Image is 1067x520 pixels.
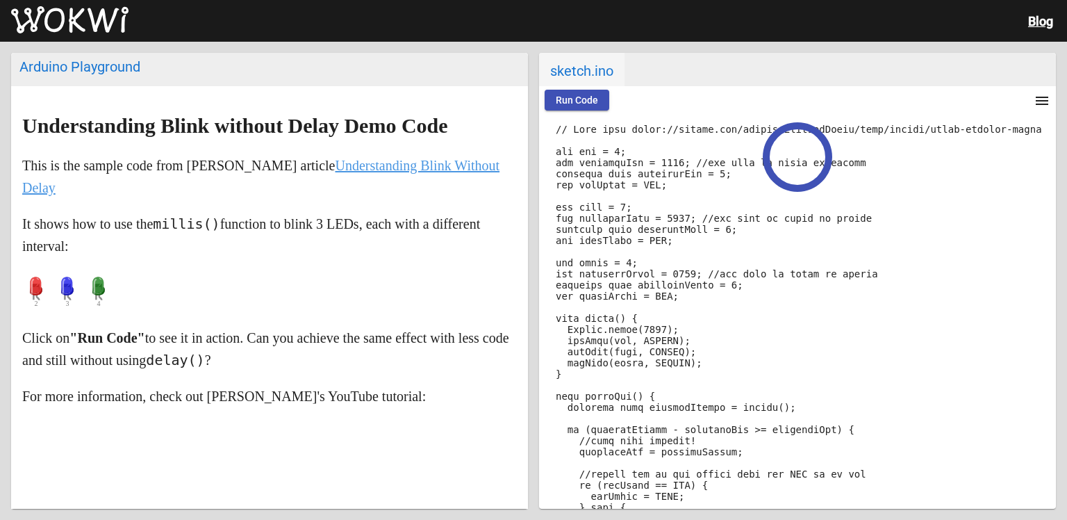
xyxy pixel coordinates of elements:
p: For more information, check out [PERSON_NAME]'s YouTube tutorial: [22,385,517,407]
mat-icon: menu [1034,92,1050,109]
code: delay() [146,352,204,368]
strong: "Run Code" [69,330,144,346]
span: Run Code [556,95,598,106]
a: Understanding Blink Without Delay [22,158,499,195]
a: Blog [1028,14,1053,29]
button: Run Code [545,90,609,111]
h1: Understanding Blink without Delay Demo Code [22,115,517,137]
p: It shows how to use the function to blink 3 LEDs, each with a different interval: [22,213,517,257]
span: sketch.ino [539,53,625,86]
img: Wokwi [11,6,129,34]
div: Arduino Playground [19,58,520,75]
code: millis() [153,216,220,232]
p: This is the sample code from [PERSON_NAME] article [22,154,517,199]
p: Click on to see it in action. Can you achieve the same effect with less code and still without us... [22,327,517,371]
